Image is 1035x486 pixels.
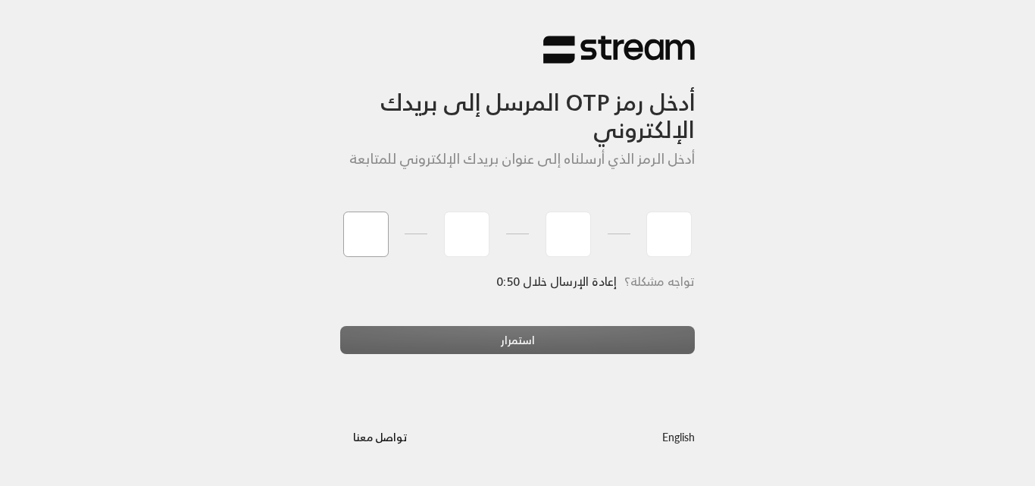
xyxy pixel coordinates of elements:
img: Stream Logo [543,35,695,64]
a: تواصل معنا [340,428,420,447]
h3: أدخل رمز OTP المرسل إلى بريدك الإلكتروني [340,64,695,144]
button: تواصل معنا [340,423,420,451]
h5: أدخل الرمز الذي أرسلناه إلى عنوان بريدك الإلكتروني للمتابعة [340,151,695,168]
span: تواجه مشكلة؟ [624,271,695,292]
a: English [662,423,695,451]
span: إعادة الإرسال خلال 0:50 [497,271,617,292]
